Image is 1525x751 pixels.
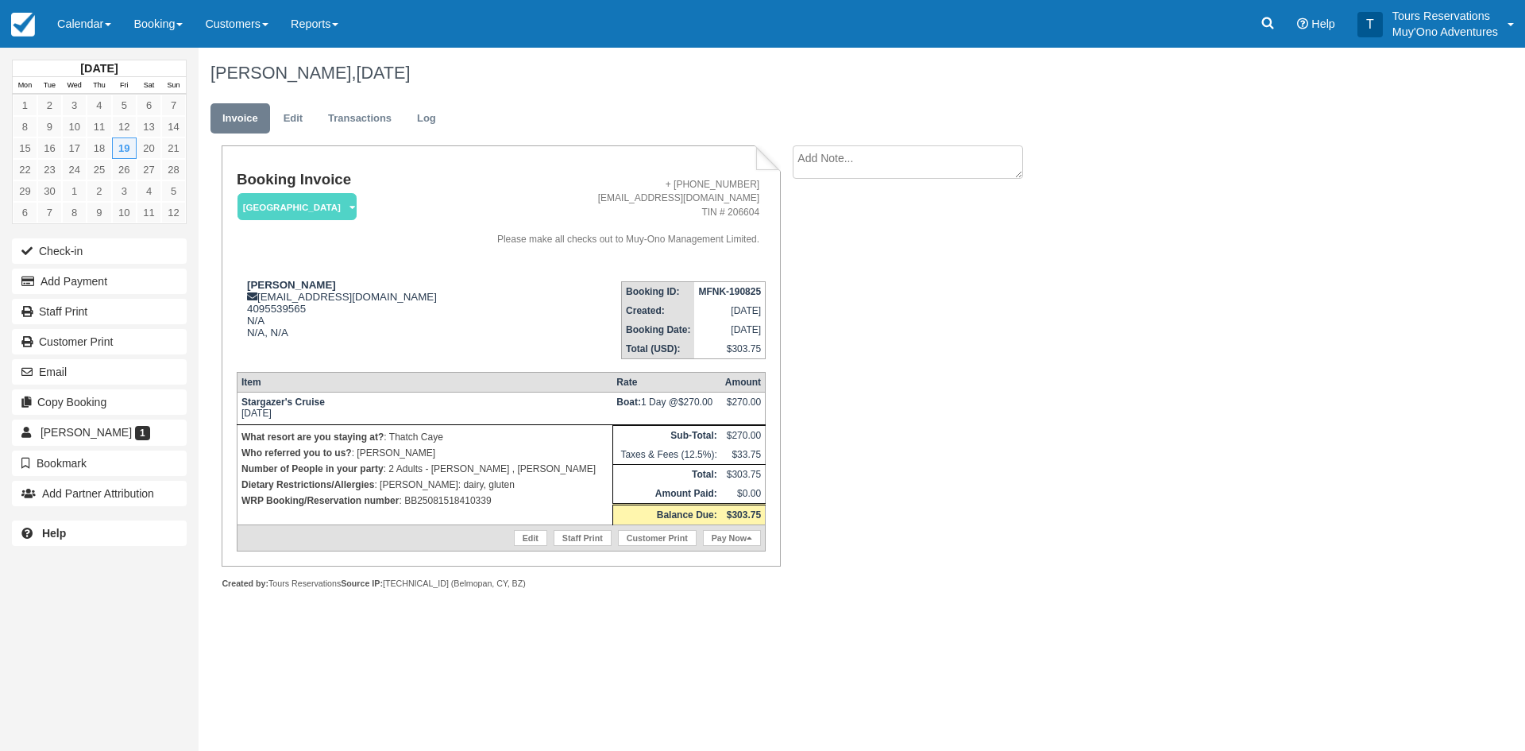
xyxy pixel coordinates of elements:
a: 10 [62,116,87,137]
p: : [PERSON_NAME]: dairy, gluten [241,477,608,493]
a: 19 [112,137,137,159]
a: 3 [62,95,87,116]
a: 28 [161,159,186,180]
td: $270.00 [721,425,766,445]
th: Total: [612,464,720,484]
td: $303.75 [694,339,765,359]
a: 2 [87,180,111,202]
a: 13 [137,116,161,137]
a: 26 [112,159,137,180]
img: checkfront-main-nav-mini-logo.png [11,13,35,37]
a: Edit [272,103,315,134]
a: 9 [87,202,111,223]
td: [DATE] [694,320,765,339]
a: Pay Now [703,530,761,546]
strong: [DATE] [80,62,118,75]
span: 1 [135,426,150,440]
th: Total (USD): [622,339,695,359]
a: 11 [137,202,161,223]
a: 7 [161,95,186,116]
th: Sat [137,77,161,95]
a: Help [12,521,187,546]
p: : Thatch Caye [241,429,608,445]
address: + [PHONE_NUMBER] [EMAIL_ADDRESS][DOMAIN_NAME] TIN # 206604 Please make all checks out to Muy-Ono ... [466,178,760,246]
a: [GEOGRAPHIC_DATA] [237,192,351,222]
th: Item [237,372,612,392]
td: [DATE] [237,392,612,424]
a: Customer Print [12,329,187,354]
p: : BB25081518410339 [241,493,608,509]
span: [DATE] [356,63,410,83]
a: 4 [137,180,161,202]
a: 15 [13,137,37,159]
button: Check-in [12,238,187,264]
p: Tours Reservations [1392,8,1498,24]
strong: MFNK-190825 [698,286,761,297]
a: Transactions [316,103,403,134]
strong: Number of People in your party [241,463,384,474]
th: Rate [612,372,720,392]
a: 3 [112,180,137,202]
a: 1 [13,95,37,116]
div: T [1357,12,1383,37]
strong: Created by: [222,579,268,588]
button: Add Partner Attribution [12,481,187,506]
a: Staff Print [554,530,612,546]
a: 25 [87,159,111,180]
h1: [PERSON_NAME], [210,64,1330,83]
a: 4 [87,95,111,116]
a: 20 [137,137,161,159]
a: 11 [87,116,111,137]
p: Muy'Ono Adventures [1392,24,1498,40]
th: Sun [161,77,186,95]
a: 29 [13,180,37,202]
em: [GEOGRAPHIC_DATA] [237,193,357,221]
th: Amount [721,372,766,392]
th: Created: [622,301,695,320]
a: 30 [37,180,62,202]
span: $270.00 [678,397,712,408]
a: 23 [37,159,62,180]
td: $0.00 [721,484,766,505]
h1: Booking Invoice [237,172,460,188]
a: 10 [112,202,137,223]
th: Booking Date: [622,320,695,339]
a: 16 [37,137,62,159]
button: Copy Booking [12,389,187,415]
a: 18 [87,137,111,159]
b: Help [42,527,66,540]
i: Help [1297,18,1308,29]
a: 6 [137,95,161,116]
button: Add Payment [12,269,187,294]
a: 27 [137,159,161,180]
a: 21 [161,137,186,159]
th: Wed [62,77,87,95]
th: Mon [13,77,37,95]
a: 8 [13,116,37,137]
p: : [PERSON_NAME] [241,445,608,461]
button: Email [12,359,187,385]
a: 9 [37,116,62,137]
button: Bookmark [12,451,187,476]
strong: Source IP: [341,579,383,588]
p: : 2 Adults - [PERSON_NAME] , [PERSON_NAME] [241,461,608,477]
strong: Boat [616,397,641,408]
a: Staff Print [12,299,187,324]
a: 12 [112,116,137,137]
a: Edit [514,530,547,546]
th: Fri [112,77,137,95]
a: 6 [13,202,37,223]
th: Sub-Total: [612,425,720,445]
a: Log [405,103,448,134]
a: 7 [37,202,62,223]
td: Taxes & Fees (12.5%): [612,445,720,465]
td: [DATE] [694,301,765,320]
strong: $303.75 [727,509,761,521]
a: 5 [112,95,137,116]
td: $303.75 [721,464,766,484]
a: 8 [62,202,87,223]
a: 24 [62,159,87,180]
a: 2 [37,95,62,116]
a: 1 [62,180,87,202]
strong: [PERSON_NAME] [247,279,336,291]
